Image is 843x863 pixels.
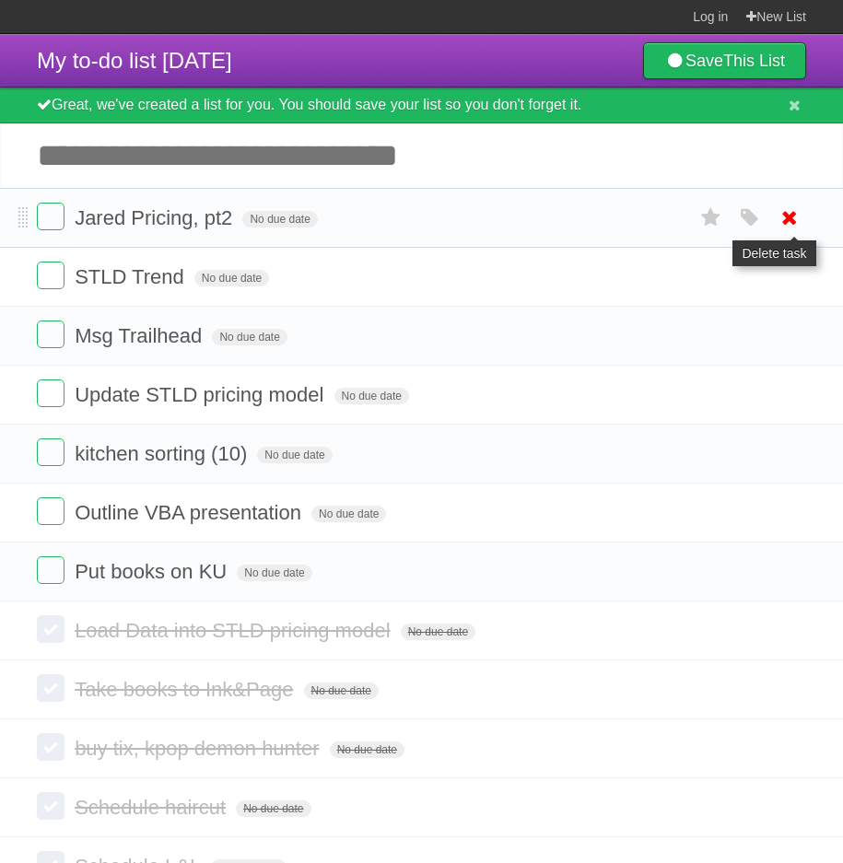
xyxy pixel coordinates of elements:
[75,560,231,583] span: Put books on KU
[37,321,64,348] label: Done
[723,52,785,70] b: This List
[194,270,269,286] span: No due date
[37,203,64,230] label: Done
[75,383,328,406] span: Update STLD pricing model
[37,438,64,466] label: Done
[37,674,64,702] label: Done
[75,501,306,524] span: Outline VBA presentation
[37,556,64,584] label: Done
[75,678,298,701] span: Take books to Ink&Page
[75,737,323,760] span: buy tix, kpop demon hunter
[75,206,237,229] span: Jared Pricing, pt2
[643,42,806,79] a: SaveThis List
[37,792,64,820] label: Done
[37,48,232,73] span: My to-do list [DATE]
[330,741,404,758] span: No due date
[237,565,311,581] span: No due date
[304,682,379,699] span: No due date
[75,324,206,347] span: Msg Trailhead
[242,211,317,227] span: No due date
[75,442,252,465] span: kitchen sorting (10)
[75,619,394,642] span: Load Data into STLD pricing model
[75,265,189,288] span: STLD Trend
[694,203,729,233] label: Star task
[334,388,409,404] span: No due date
[212,329,287,345] span: No due date
[37,262,64,289] label: Done
[37,733,64,761] label: Done
[401,624,475,640] span: No due date
[37,379,64,407] label: Done
[37,615,64,643] label: Done
[37,497,64,525] label: Done
[236,800,310,817] span: No due date
[257,447,332,463] span: No due date
[311,506,386,522] span: No due date
[75,796,230,819] span: Schedule haircut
